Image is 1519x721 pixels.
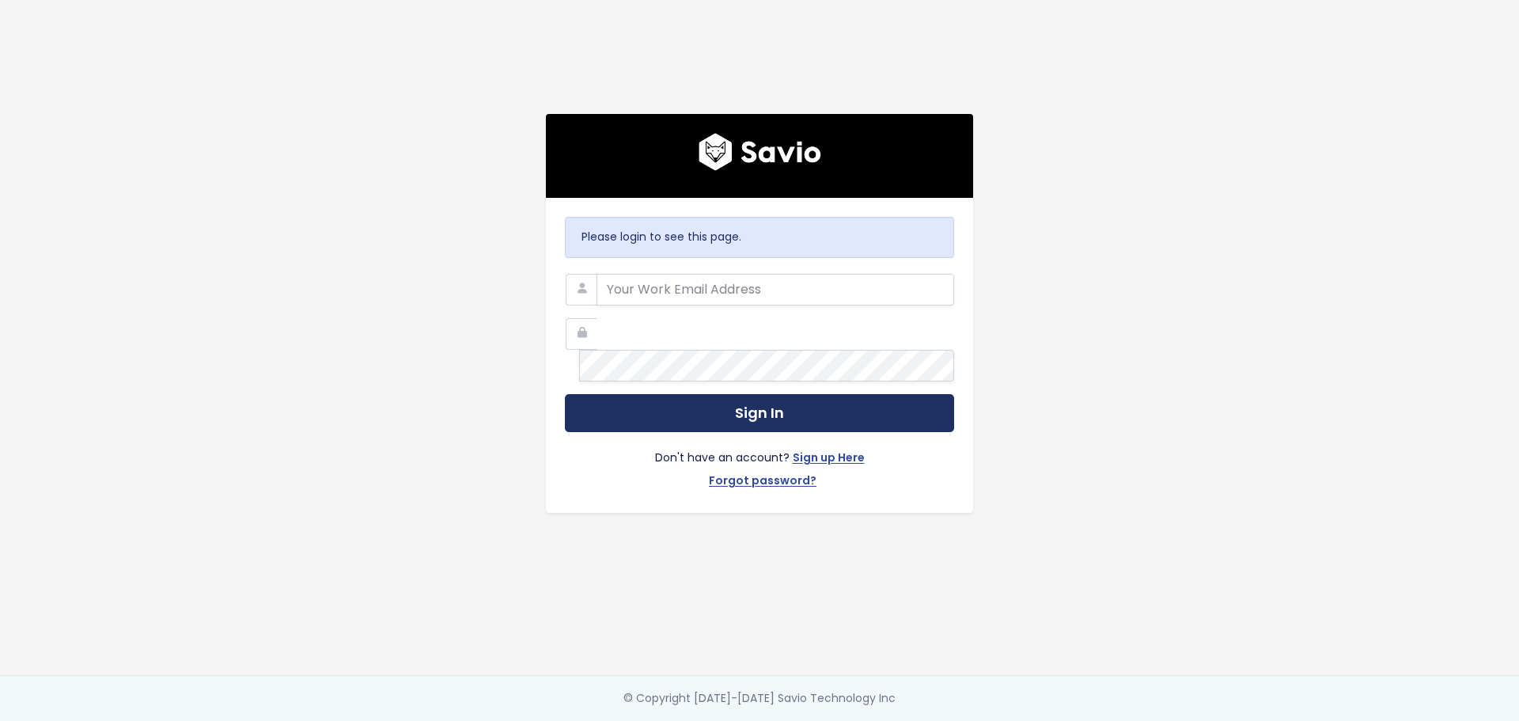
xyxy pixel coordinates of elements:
a: Forgot password? [709,471,816,494]
div: Don't have an account? [565,432,954,494]
button: Sign In [565,394,954,433]
p: Please login to see this page. [581,227,938,247]
div: © Copyright [DATE]-[DATE] Savio Technology Inc [623,689,896,708]
a: Sign up Here [793,448,865,471]
img: logo600x187.a314fd40982d.png [699,133,821,171]
input: Your Work Email Address [597,274,954,305]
